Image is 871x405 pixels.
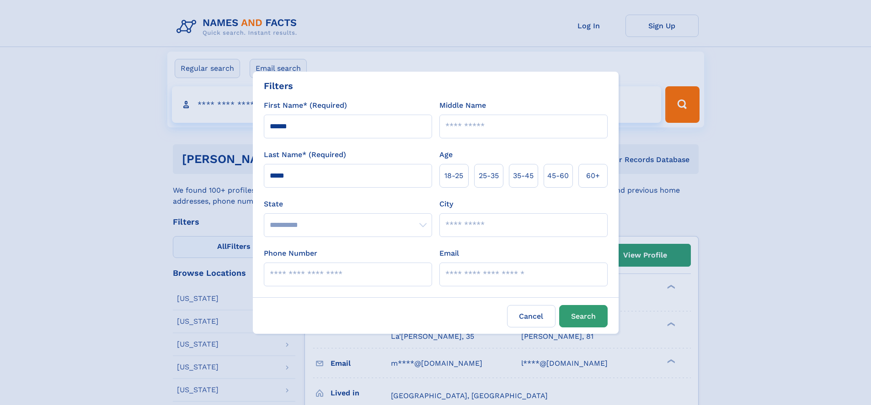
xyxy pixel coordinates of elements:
label: State [264,199,432,210]
label: Middle Name [439,100,486,111]
span: 60+ [586,170,600,181]
label: Email [439,248,459,259]
label: Last Name* (Required) [264,149,346,160]
span: 35‑45 [513,170,534,181]
label: Cancel [507,305,556,327]
label: City [439,199,453,210]
span: 18‑25 [444,170,463,181]
button: Search [559,305,608,327]
div: Filters [264,79,293,93]
span: 25‑35 [479,170,499,181]
label: Age [439,149,453,160]
label: Phone Number [264,248,317,259]
span: 45‑60 [547,170,569,181]
label: First Name* (Required) [264,100,347,111]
